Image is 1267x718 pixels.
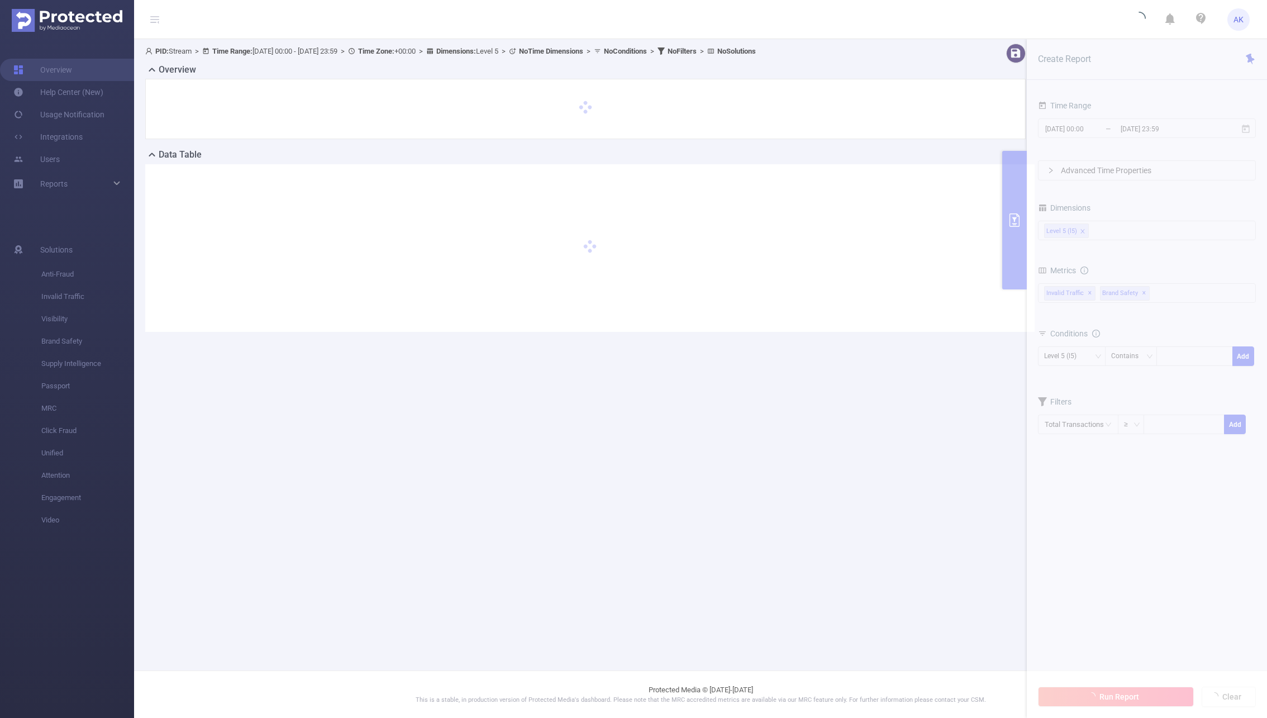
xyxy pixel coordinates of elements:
[41,487,134,509] span: Engagement
[583,47,594,55] span: >
[41,464,134,487] span: Attention
[41,308,134,330] span: Visibility
[41,442,134,464] span: Unified
[416,47,426,55] span: >
[13,126,83,148] a: Integrations
[1132,12,1146,27] i: icon: loading
[159,63,196,77] h2: Overview
[13,59,72,81] a: Overview
[41,263,134,286] span: Anti-Fraud
[155,47,169,55] b: PID:
[13,103,104,126] a: Usage Notification
[13,148,60,170] a: Users
[41,286,134,308] span: Invalid Traffic
[145,47,756,55] span: Stream [DATE] 00:00 - [DATE] 23:59 +00:00
[498,47,509,55] span: >
[337,47,348,55] span: >
[717,47,756,55] b: No Solutions
[41,353,134,375] span: Supply Intelligence
[519,47,583,55] b: No Time Dimensions
[436,47,498,55] span: Level 5
[212,47,253,55] b: Time Range:
[12,9,122,32] img: Protected Media
[40,179,68,188] span: Reports
[697,47,707,55] span: >
[40,173,68,195] a: Reports
[41,375,134,397] span: Passport
[134,671,1267,718] footer: Protected Media © [DATE]-[DATE]
[192,47,202,55] span: >
[145,47,155,55] i: icon: user
[13,81,103,103] a: Help Center (New)
[647,47,658,55] span: >
[41,509,134,531] span: Video
[436,47,476,55] b: Dimensions :
[1233,8,1244,31] span: AK
[604,47,647,55] b: No Conditions
[40,239,73,261] span: Solutions
[162,696,1239,705] p: This is a stable, in production version of Protected Media's dashboard. Please note that the MRC ...
[41,397,134,420] span: MRC
[41,420,134,442] span: Click Fraud
[41,330,134,353] span: Brand Safety
[358,47,394,55] b: Time Zone:
[668,47,697,55] b: No Filters
[159,148,202,161] h2: Data Table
